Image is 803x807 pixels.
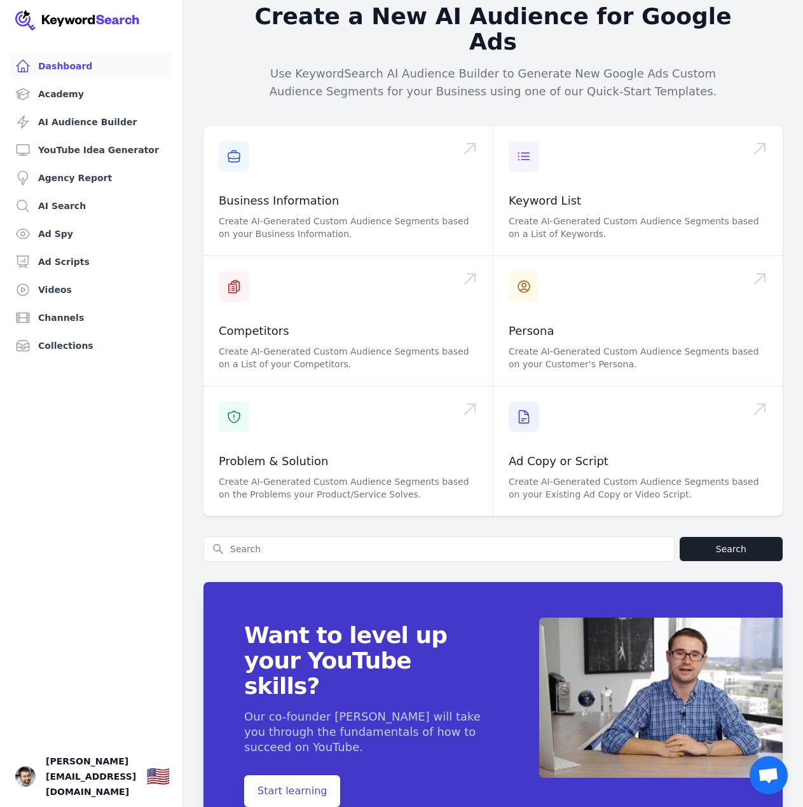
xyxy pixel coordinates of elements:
a: Persona [509,324,554,337]
span: Start learning [244,775,340,807]
span: Want to level up your YouTube skills? [244,623,488,699]
img: Your Company [15,10,140,31]
p: Use KeywordSearch AI Audience Builder to Generate New Google Ads Custom Audience Segments for you... [249,65,738,100]
h2: Create a New AI Audience for Google Ads [249,4,738,55]
a: Competitors [219,324,289,337]
a: Problem & Solution [219,454,328,468]
a: Academy [10,81,172,107]
a: Channels [10,305,172,330]
a: AI Audience Builder [10,109,172,135]
a: Ad Scripts [10,249,172,275]
a: Keyword List [509,194,581,207]
a: AI Search [10,193,172,219]
a: Agency Report [10,165,172,191]
a: Collections [10,333,172,358]
p: Our co-founder [PERSON_NAME] will take you through the fundamentals of how to succeed on YouTube. [244,709,488,755]
button: Open user button [15,766,36,787]
a: Open chat [750,756,788,794]
a: Business Information [219,194,339,207]
input: Search [204,537,674,561]
a: Ad Copy or Script [509,454,608,468]
a: Dashboard [10,53,172,79]
span: [PERSON_NAME][EMAIL_ADDRESS][DOMAIN_NAME] [46,754,136,799]
a: Videos [10,277,172,302]
a: YouTube Idea Generator [10,137,172,163]
div: 🇺🇸 [146,765,170,788]
img: David Leek [15,766,36,787]
a: Ad Spy [10,221,172,247]
button: 🇺🇸 [146,764,170,789]
button: Search [680,537,783,561]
